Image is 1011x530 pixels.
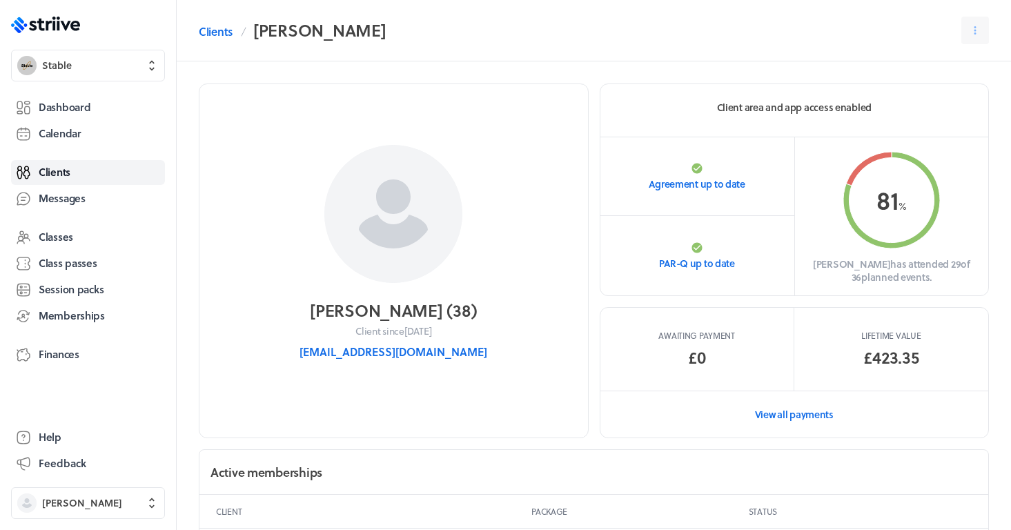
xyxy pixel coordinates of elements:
[688,346,705,369] span: £0
[971,490,1004,523] iframe: gist-messenger-bubble-iframe
[876,181,899,218] span: 81
[11,304,165,328] a: Memberships
[42,496,122,510] span: [PERSON_NAME]
[446,298,477,322] span: ( 38 )
[863,346,919,369] p: £423.35
[199,17,386,44] nav: Breadcrumb
[600,216,794,295] a: PAR-Q up to date
[17,56,37,75] img: Stable
[11,186,165,211] a: Messages
[658,330,735,341] span: Awaiting payment
[39,256,97,271] span: Class passes
[39,126,81,141] span: Calendar
[11,121,165,146] a: Calendar
[659,257,735,271] p: PAR-Q up to date
[11,95,165,120] a: Dashboard
[39,456,86,471] span: Feedback
[11,487,165,519] button: [PERSON_NAME]
[861,330,921,341] p: Lifetime value
[531,506,743,517] p: Package
[310,300,477,322] h2: [PERSON_NAME]
[600,137,794,217] a: Agreement up to date
[216,506,526,517] p: Client
[11,342,165,367] a: Finances
[39,347,79,362] span: Finances
[749,506,972,517] p: Status
[11,277,165,302] a: Session packs
[11,50,165,81] button: StableStable
[39,191,86,206] span: Messages
[210,464,322,481] h2: Active memberships
[11,451,165,476] button: Feedback
[600,391,989,438] a: View all payments
[39,430,61,444] span: Help
[649,177,745,191] p: Agreement up to date
[11,225,165,250] a: Classes
[11,425,165,450] a: Help
[42,59,72,72] span: Stable
[11,160,165,185] a: Clients
[253,17,386,44] h2: [PERSON_NAME]
[355,324,431,338] p: Client since [DATE]
[899,199,907,213] span: %
[199,23,233,40] a: Clients
[39,282,104,297] span: Session packs
[300,344,487,360] button: [EMAIL_ADDRESS][DOMAIN_NAME]
[39,165,70,179] span: Clients
[39,230,73,244] span: Classes
[806,257,977,284] p: [PERSON_NAME] has attended 29 of 36 planned events.
[11,251,165,276] a: Class passes
[717,101,872,115] p: Client area and app access enabled
[39,100,90,115] span: Dashboard
[39,308,105,323] span: Memberships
